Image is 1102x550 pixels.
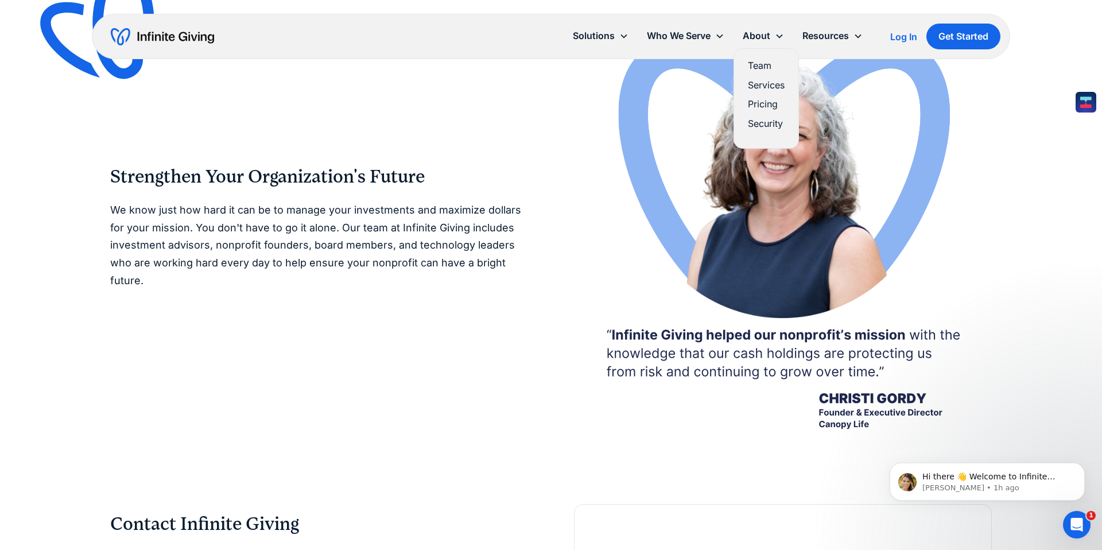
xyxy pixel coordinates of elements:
[573,28,615,44] div: Solutions
[110,202,528,289] p: We know just how hard it can be to manage your investments and maximize dollars for your mission....
[802,28,849,44] div: Resources
[890,30,917,44] a: Log In
[638,24,734,48] div: Who We Serve
[110,166,528,188] h2: Strengthen Your Organization's Future
[574,22,992,440] img: faith based nonprofit financial success testiomonial
[647,28,711,44] div: Who We Serve
[564,24,638,48] div: Solutions
[890,32,917,41] div: Log In
[748,58,785,73] a: Team
[1063,511,1091,539] iframe: Intercom live chat
[734,24,793,48] div: About
[748,96,785,112] a: Pricing
[793,24,872,48] div: Resources
[748,78,785,93] a: Services
[743,28,770,44] div: About
[1087,511,1096,520] span: 1
[110,513,528,535] h2: Contact Infinite Giving
[734,48,799,149] nav: About
[748,116,785,131] a: Security
[872,439,1102,519] iframe: Intercom notifications message
[926,24,1000,49] a: Get Started
[111,28,214,46] a: home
